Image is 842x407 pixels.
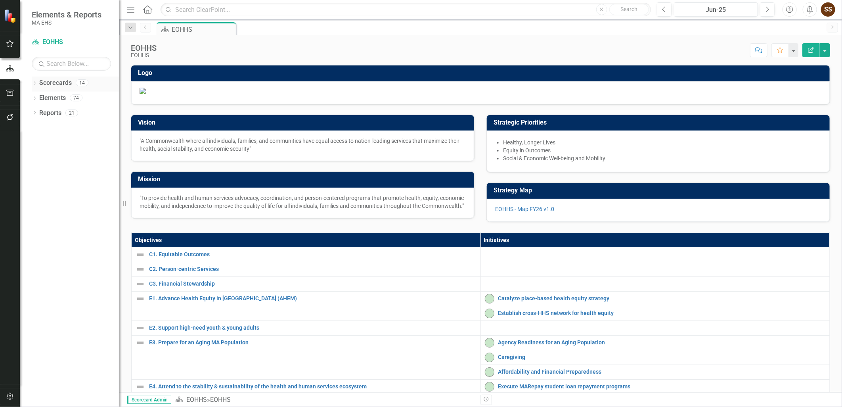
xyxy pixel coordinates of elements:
a: Catalyze place-based health equity strategy [498,296,826,301]
h3: Strategic Priorities [494,119,826,126]
td: Double-Click to Edit Right Click for Context Menu [480,379,830,394]
p: "To provide health and human services advocacy, coordination, and person-centered programs that p... [140,194,466,210]
a: E1. Advance Health Equity in [GEOGRAPHIC_DATA] (AHEM) [149,296,476,301]
a: EOHHS [186,396,207,403]
div: EOHHS [131,52,157,58]
span: Search [620,6,637,12]
img: On-track [485,382,494,392]
div: » [175,395,475,405]
td: Double-Click to Edit Right Click for Context Menu [480,335,830,350]
a: EOHHS - Map FY26 v1.0 [495,206,554,212]
li: Equity in Outcomes [503,146,821,154]
div: Jun-25 [677,5,755,15]
a: Scorecards [39,79,72,88]
h3: Strategy Map [494,187,826,194]
td: Double-Click to Edit Right Click for Context Menu [480,306,830,321]
img: Not Defined [136,250,145,259]
h3: Mission [138,176,470,183]
span: Elements & Reports [32,10,101,19]
img: On-track [485,294,494,303]
a: EOHHS [32,38,111,47]
td: Double-Click to Edit Right Click for Context Menu [480,365,830,379]
button: Search [609,4,649,15]
img: On-track [485,309,494,318]
div: 21 [65,109,78,116]
a: Execute MARepay student loan repayment programs [498,384,826,390]
a: Establish cross-HHS network for health equity [498,310,826,316]
a: Affordability and Financial Preparedness [498,369,826,375]
li: Healthy, Longer Lives [503,138,821,146]
input: Search ClearPoint... [161,3,651,17]
h3: Logo [138,69,826,77]
input: Search Below... [32,57,111,71]
td: Double-Click to Edit Right Click for Context Menu [480,350,830,365]
a: Caregiving [498,354,826,360]
a: E3. Prepare for an Aging MA Population [149,340,476,346]
div: 74 [70,95,82,102]
td: Double-Click to Edit Right Click for Context Menu [132,276,481,291]
td: Double-Click to Edit Right Click for Context Menu [132,321,481,335]
button: Jun-25 [674,2,758,17]
a: C2. Person-centric Services [149,266,476,272]
a: E4. Attend to the stability & sustainability of the health and human services ecosystem [149,384,476,390]
td: Double-Click to Edit Right Click for Context Menu [132,291,481,321]
img: On-track [485,338,494,347]
td: Double-Click to Edit Right Click for Context Menu [132,262,481,276]
button: SS [821,2,835,17]
img: Not Defined [136,265,145,274]
a: C3. Financial Stewardship [149,281,476,287]
small: MA EHS [32,19,101,26]
td: Double-Click to Edit Right Click for Context Menu [480,291,830,306]
a: Elements [39,94,66,103]
img: On-track [485,353,494,362]
li: Social & Economic Well-being and Mobility [503,154,821,162]
div: EOHHS [131,44,157,52]
img: On-track [485,367,494,377]
a: Reports [39,109,61,118]
img: Not Defined [136,279,145,289]
span: Scorecard Admin [127,396,171,404]
img: Not Defined [136,338,145,347]
h3: Vision [138,119,470,126]
div: EOHHS [210,396,231,403]
img: Not Defined [136,294,145,303]
div: 14 [76,80,88,86]
img: Document.png [140,88,821,94]
img: Not Defined [136,382,145,392]
img: ClearPoint Strategy [4,9,18,23]
a: E2. Support high-need youth & young adults [149,325,476,331]
a: C1. Equitable Outcomes [149,251,476,257]
img: Not Defined [136,323,145,333]
td: Double-Click to Edit Right Click for Context Menu [132,335,481,379]
div: EOHHS [172,25,234,35]
a: Agency Readiness for an Aging Population [498,340,826,346]
td: Double-Click to Edit Right Click for Context Menu [132,247,481,262]
p: "A Commonwealth where all individuals, families, and communities have equal access to nation-lead... [140,137,466,153]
